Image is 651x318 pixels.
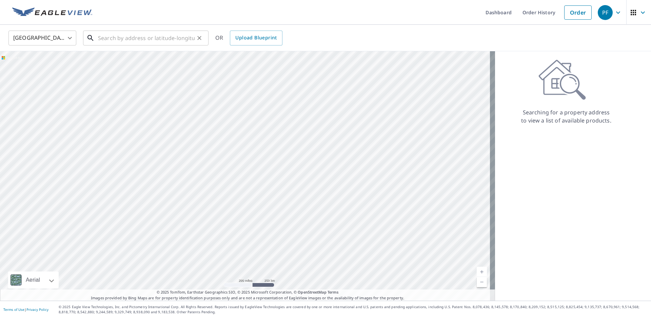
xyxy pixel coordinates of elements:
[3,307,24,312] a: Terms of Use
[8,29,76,48] div: [GEOGRAPHIC_DATA]
[98,29,195,48] input: Search by address or latitude-longitude
[477,277,487,287] a: Current Level 5, Zoom Out
[521,108,612,125] p: Searching for a property address to view a list of available products.
[12,7,92,18] img: EV Logo
[26,307,48,312] a: Privacy Policy
[59,304,648,315] p: © 2025 Eagle View Technologies, Inc. and Pictometry International Corp. All Rights Reserved. Repo...
[298,289,326,295] a: OpenStreetMap
[157,289,339,295] span: © 2025 TomTom, Earthstar Geographics SIO, © 2025 Microsoft Corporation, ©
[8,272,59,288] div: Aerial
[235,34,277,42] span: Upload Blueprint
[230,31,282,45] a: Upload Blueprint
[215,31,282,45] div: OR
[598,5,613,20] div: PF
[564,5,592,20] a: Order
[328,289,339,295] a: Terms
[477,267,487,277] a: Current Level 5, Zoom In
[3,307,48,312] p: |
[24,272,42,288] div: Aerial
[195,33,204,43] button: Clear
